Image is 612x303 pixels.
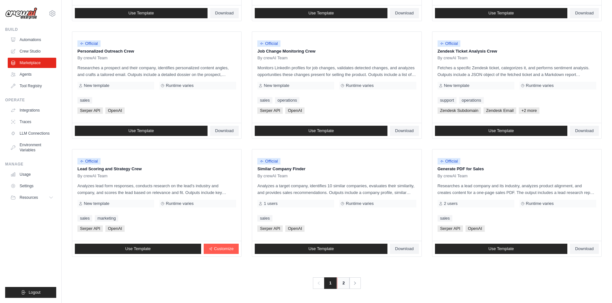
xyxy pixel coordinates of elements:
[444,83,469,88] span: New template
[435,8,568,18] a: Use Template
[257,173,288,179] span: By crewAI Team
[488,11,514,16] span: Use Template
[395,11,414,16] span: Download
[77,215,92,222] a: sales
[257,158,280,164] span: Official
[166,83,194,88] span: Runtime varies
[438,182,596,196] p: Researches a lead company and its industry, analyzes product alignment, and creates content for a...
[257,48,416,55] p: Job Change Monitoring Crew
[438,40,461,47] span: Official
[5,287,56,298] button: Logout
[129,128,154,133] span: Use Template
[257,182,416,196] p: Analyzes a target company, identifies 10 similar companies, evaluates their similarity, and provi...
[308,246,334,251] span: Use Template
[519,107,539,114] span: +2 more
[125,246,151,251] span: Use Template
[257,166,416,172] p: Similar Company Finder
[257,64,416,78] p: Monitors LinkedIn profiles for job changes, validates detected changes, and analyzes opportunitie...
[324,277,337,289] span: 1
[8,192,56,203] button: Resources
[8,58,56,68] a: Marketplace
[84,83,109,88] span: New template
[8,169,56,180] a: Usage
[77,225,103,232] span: Serper API
[488,246,514,251] span: Use Template
[435,126,568,136] a: Use Template
[488,128,514,133] span: Use Template
[255,8,387,18] a: Use Template
[438,158,461,164] span: Official
[390,244,419,254] a: Download
[257,55,288,61] span: By crewAI Team
[257,225,283,232] span: Serper API
[166,201,194,206] span: Runtime varies
[257,40,280,47] span: Official
[29,290,40,295] span: Logout
[84,201,109,206] span: New template
[8,105,56,115] a: Integrations
[257,215,272,222] a: sales
[5,7,37,20] img: Logo
[75,244,201,254] a: Use Template
[308,128,334,133] span: Use Template
[275,97,300,104] a: operations
[215,11,234,16] span: Download
[210,126,239,136] a: Download
[438,64,596,78] p: Fetches a specific Zendesk ticket, categorizes it, and performs sentiment analysis. Outputs inclu...
[105,225,125,232] span: OpenAI
[204,244,239,254] a: Customize
[8,46,56,56] a: Crew Studio
[5,97,56,103] div: Operate
[570,8,599,18] a: Download
[395,128,414,133] span: Download
[390,126,419,136] a: Download
[285,107,305,114] span: OpenAI
[8,69,56,80] a: Agents
[5,162,56,167] div: Manage
[526,201,554,206] span: Runtime varies
[285,225,305,232] span: OpenAI
[8,81,56,91] a: Tool Registry
[575,11,594,16] span: Download
[214,246,234,251] span: Customize
[308,11,334,16] span: Use Template
[337,277,350,289] a: 2
[77,97,92,104] a: sales
[438,225,463,232] span: Serper API
[438,48,596,55] p: Zendesk Ticket Analysis Crew
[210,8,239,18] a: Download
[5,27,56,32] div: Build
[313,277,361,289] nav: Pagination
[264,201,278,206] span: 1 users
[444,201,458,206] span: 2 users
[570,244,599,254] a: Download
[575,246,594,251] span: Download
[8,117,56,127] a: Traces
[459,97,484,104] a: operations
[438,55,468,61] span: By crewAI Team
[77,55,108,61] span: By crewAI Team
[257,97,272,104] a: sales
[255,244,387,254] a: Use Template
[77,64,236,78] p: Researches a prospect and their company, identifies personalized content angles, and crafts a tai...
[215,128,234,133] span: Download
[77,182,236,196] p: Analyzes lead form responses, conducts research on the lead's industry and company, and scores th...
[346,201,374,206] span: Runtime varies
[75,8,208,18] a: Use Template
[575,128,594,133] span: Download
[8,140,56,155] a: Environment Variables
[75,126,208,136] a: Use Template
[77,40,101,47] span: Official
[129,11,154,16] span: Use Template
[8,128,56,139] a: LLM Connections
[264,83,289,88] span: New template
[435,244,568,254] a: Use Template
[395,246,414,251] span: Download
[483,107,516,114] span: Zendesk Email
[570,126,599,136] a: Download
[77,166,236,172] p: Lead Scoring and Strategy Crew
[20,195,38,200] span: Resources
[95,215,118,222] a: marketing
[77,173,108,179] span: By crewAI Team
[438,166,596,172] p: Generate PDF for Sales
